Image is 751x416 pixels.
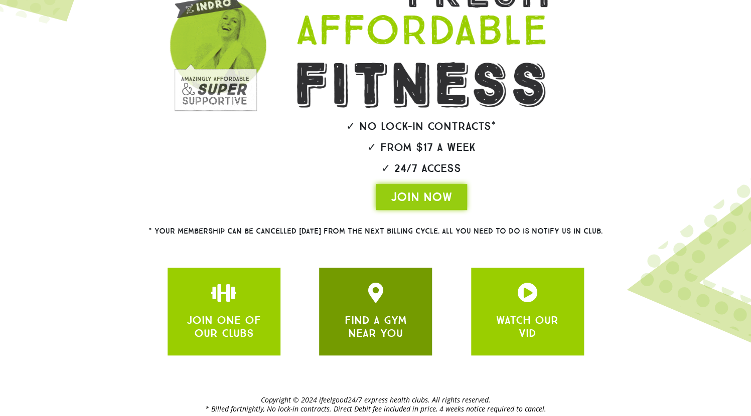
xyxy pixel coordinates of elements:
[517,283,537,303] a: JOIN ONE OF OUR CLUBS
[266,142,576,153] h2: ✓ From $17 a week
[391,189,452,205] span: JOIN NOW
[266,121,576,132] h2: ✓ No lock-in contracts*
[214,283,234,303] a: JOIN ONE OF OUR CLUBS
[376,184,467,210] a: JOIN NOW
[366,283,386,303] a: JOIN ONE OF OUR CLUBS
[345,313,407,340] a: FIND A GYM NEAR YOU
[55,395,697,413] h2: Copyright © 2024 ifeelgood24/7 express health clubs. All rights reserved. * Billed fortnightly, N...
[112,228,639,235] h2: * Your membership can be cancelled [DATE] from the next billing cycle. All you need to do is noti...
[496,313,558,340] a: WATCH OUR VID
[187,313,261,340] a: JOIN ONE OF OUR CLUBS
[266,163,576,174] h2: ✓ 24/7 Access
